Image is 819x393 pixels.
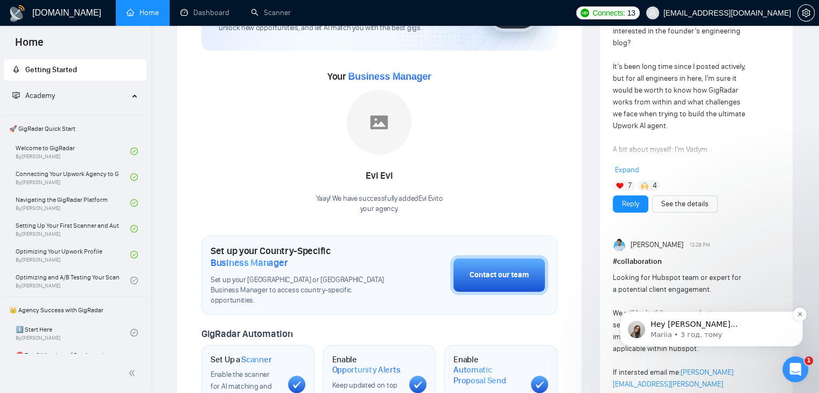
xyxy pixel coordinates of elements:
span: 🚀 GigRadar Quick Start [5,118,145,139]
span: check-circle [130,199,138,207]
p: your agency . [316,204,443,214]
span: Business Manager [348,71,431,82]
span: GigRadar Automation [201,328,292,340]
iframe: Intercom notifications повідомлення [604,243,819,364]
a: 1️⃣ Start HereBy[PERSON_NAME] [16,321,130,345]
img: Bohdan Pyrih [613,238,626,251]
span: Your [327,71,431,82]
a: Setting Up Your First Scanner and Auto-BidderBy[PERSON_NAME] [16,217,130,241]
h1: Set Up a [211,354,271,365]
div: Contact our team [470,269,529,281]
div: Yaay! We have successfully added Evi Evi to [316,194,443,214]
span: check-circle [130,277,138,284]
p: Message from Mariia, sent 3 год. тому [47,87,186,96]
span: 13 [627,7,635,19]
span: rocket [12,66,20,73]
a: dashboardDashboard [180,8,229,17]
li: Getting Started [4,59,146,81]
span: Business Manager [211,257,288,269]
span: Scanner [241,354,271,365]
img: 🙌 [641,182,648,190]
span: Academy [12,91,55,100]
span: Getting Started [25,65,77,74]
span: Set up your [GEOGRAPHIC_DATA] or [GEOGRAPHIC_DATA] Business Manager to access country-specific op... [211,275,396,306]
span: Connects: [592,7,625,19]
span: Academy [25,91,55,100]
span: [PERSON_NAME] [630,239,683,251]
a: Connecting Your Upwork Agency to GigRadarBy[PERSON_NAME] [16,165,130,189]
span: check-circle [130,329,138,336]
span: 👑 Agency Success with GigRadar [5,299,145,321]
div: message notification from Mariia, 3 год. тому. Hey kladovikov@ursources.com, Looks like your Upwo... [16,68,199,103]
button: Dismiss notification [189,64,203,78]
span: 7 [628,180,632,191]
a: Welcome to GigRadarBy[PERSON_NAME] [16,139,130,163]
a: Optimizing and A/B Testing Your Scanner for Better ResultsBy[PERSON_NAME] [16,269,130,292]
span: user [649,9,656,17]
h1: Set up your Country-Specific [211,245,396,269]
span: ⛔ Top 3 Mistakes of Pro Agencies [16,350,119,361]
button: See the details [652,195,718,213]
a: homeHome [127,8,159,17]
span: Home [6,34,52,57]
span: 12:28 PM [690,240,710,250]
button: setting [797,4,815,22]
a: Reply [622,198,639,210]
span: check-circle [130,173,138,181]
a: searchScanner [251,8,291,17]
span: check-circle [130,225,138,233]
span: Hey [PERSON_NAME][EMAIL_ADDRESS][DOMAIN_NAME], Looks like your Upwork agency Outsourcing Ukraine ... [47,76,186,224]
button: Reply [613,195,648,213]
a: See the details [661,198,709,210]
iframe: Intercom live chat [782,356,808,382]
span: Automatic Proposal Send [453,364,522,385]
span: 1 [804,356,813,365]
span: setting [798,9,814,17]
img: logo [9,5,26,22]
img: Profile image for Mariia [24,78,41,95]
img: ❤️ [616,182,624,190]
button: Contact our team [450,255,548,295]
span: check-circle [130,251,138,258]
span: double-left [128,368,139,378]
span: Expand [615,165,639,174]
h1: Enable [453,354,522,386]
h1: Enable [332,354,401,375]
a: setting [797,9,815,17]
a: Optimizing Your Upwork ProfileBy[PERSON_NAME] [16,243,130,266]
img: upwork-logo.png [580,9,589,17]
span: fund-projection-screen [12,92,20,99]
span: Opportunity Alerts [332,364,401,375]
div: Evi Evi [316,167,443,185]
a: Navigating the GigRadar PlatformBy[PERSON_NAME] [16,191,130,215]
span: check-circle [130,148,138,155]
span: 4 [652,180,656,191]
img: placeholder.png [347,90,411,155]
